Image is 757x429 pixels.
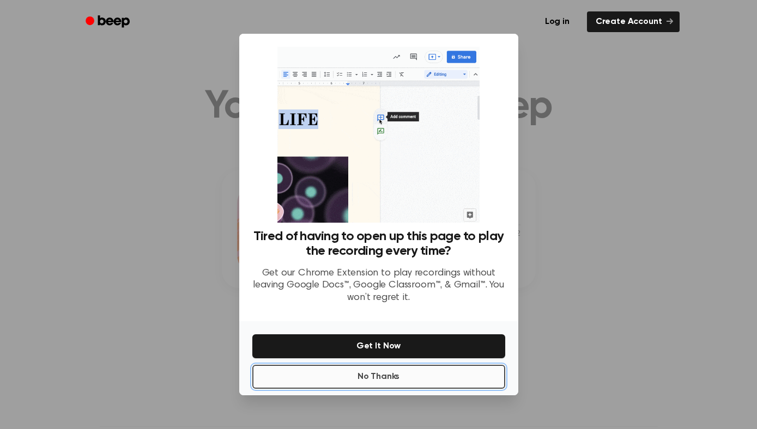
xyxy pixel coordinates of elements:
p: Get our Chrome Extension to play recordings without leaving Google Docs™, Google Classroom™, & Gm... [252,267,505,304]
a: Create Account [587,11,680,32]
button: Get It Now [252,334,505,358]
h3: Tired of having to open up this page to play the recording every time? [252,229,505,259]
a: Beep [78,11,140,33]
a: Log in [534,9,580,34]
button: No Thanks [252,365,505,389]
img: Beep extension in action [277,47,480,223]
